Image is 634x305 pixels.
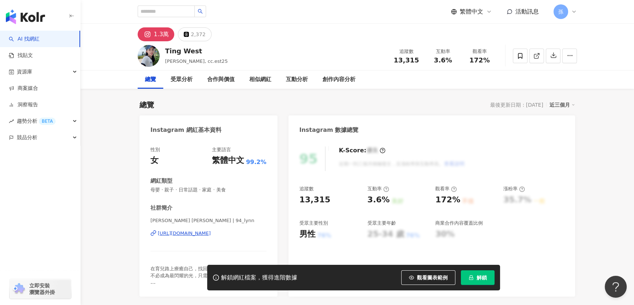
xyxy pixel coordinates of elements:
div: Instagram 數據總覽 [299,126,359,134]
a: 洞察報告 [9,101,38,108]
div: K-Score : [339,146,385,155]
span: [PERSON_NAME] [PERSON_NAME] | 94_lynn [150,217,266,224]
span: 資源庫 [17,64,32,80]
div: 受眾分析 [171,75,193,84]
div: 網紅類型 [150,177,172,185]
div: 漲粉率 [503,186,525,192]
span: 172% [469,57,490,64]
span: 99.2% [246,158,266,166]
span: 孫 [558,8,563,16]
span: 競品分析 [17,129,37,146]
span: [PERSON_NAME], cc.est25 [165,58,228,64]
div: 總覽 [145,75,156,84]
span: 13,315 [394,56,419,64]
div: 追蹤數 [299,186,314,192]
div: 觀看率 [435,186,457,192]
span: 活動訊息 [515,8,539,15]
div: 創作內容分析 [322,75,355,84]
a: 商案媒合 [9,85,38,92]
div: Instagram 網紅基本資料 [150,126,221,134]
img: logo [6,9,45,24]
div: 近三個月 [549,100,575,110]
div: 追蹤數 [392,48,420,55]
span: 母嬰 · 親子 · 日常話題 · 家庭 · 美食 [150,187,266,193]
div: 繁體中文 [212,155,244,166]
button: 2,372 [178,27,211,41]
div: 13,315 [299,194,331,206]
div: 女 [150,155,158,166]
a: 找貼文 [9,52,33,59]
img: KOL Avatar [138,45,160,67]
span: search [198,9,203,14]
div: 合作與價值 [207,75,235,84]
div: 受眾主要性別 [299,220,328,226]
div: 2,372 [191,29,205,39]
div: 觀看率 [466,48,493,55]
div: 172% [435,194,460,206]
div: 最後更新日期：[DATE] [490,102,543,108]
div: [URL][DOMAIN_NAME] [158,230,211,237]
div: 受眾主要年齡 [367,220,396,226]
div: 商業合作內容覆蓋比例 [435,220,483,226]
a: [URL][DOMAIN_NAME] [150,230,266,237]
span: rise [9,119,14,124]
div: 解鎖網紅檔案，獲得進階數據 [221,274,297,282]
div: 社群簡介 [150,204,172,212]
div: 男性 [299,229,316,240]
div: 1.3萬 [154,29,169,39]
img: chrome extension [12,283,26,295]
div: 相似網紅 [249,75,271,84]
div: Ting West [165,46,228,56]
a: searchAI 找網紅 [9,35,40,43]
div: 性別 [150,146,160,153]
div: 總覽 [139,100,154,110]
div: 互動率 [367,186,389,192]
button: 觀看圖表範例 [401,270,455,285]
div: 主要語言 [212,146,231,153]
div: 互動率 [429,48,457,55]
span: 觀看圖表範例 [417,275,448,281]
div: 3.6% [367,194,389,206]
div: 互動分析 [286,75,308,84]
a: chrome extension立即安裝 瀏覽器外掛 [10,279,71,299]
button: 解鎖 [461,270,495,285]
span: lock [469,275,474,280]
div: BETA [39,118,56,125]
span: 立即安裝 瀏覽器外掛 [29,282,55,296]
button: 1.3萬 [138,27,174,41]
span: 繁體中文 [460,8,483,16]
span: 趨勢分析 [17,113,56,129]
span: 解鎖 [477,275,487,281]
span: 3.6% [434,57,452,64]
